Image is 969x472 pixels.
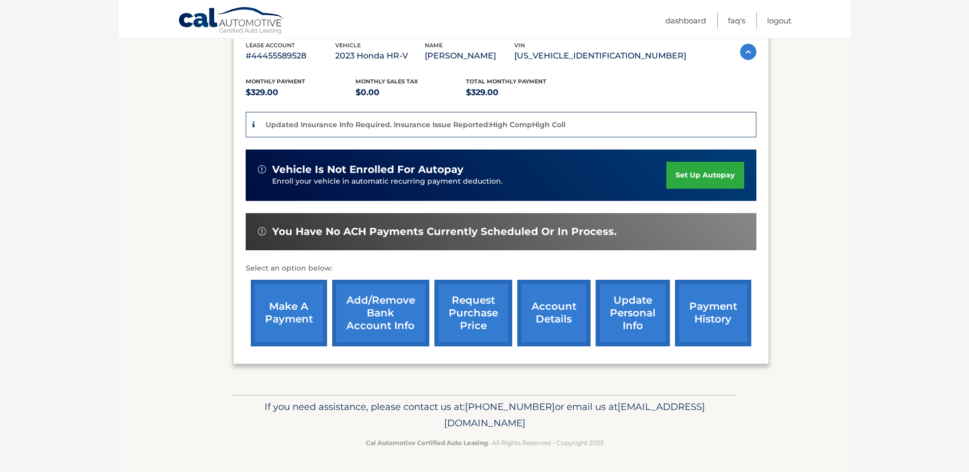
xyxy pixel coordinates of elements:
[425,49,514,63] p: [PERSON_NAME]
[666,162,744,189] a: set up autopay
[246,49,335,63] p: #44455589528
[272,176,667,187] p: Enroll your vehicle in automatic recurring payment deduction.
[178,7,285,36] a: Cal Automotive
[240,399,730,431] p: If you need assistance, please contact us at: or email us at
[728,12,745,29] a: FAQ's
[675,280,751,346] a: payment history
[246,42,295,49] span: lease account
[356,85,466,100] p: $0.00
[514,49,686,63] p: [US_VEHICLE_IDENTIFICATION_NUMBER]
[740,44,756,60] img: accordion-active.svg
[258,165,266,173] img: alert-white.svg
[425,42,443,49] span: name
[332,280,429,346] a: Add/Remove bank account info
[251,280,327,346] a: make a payment
[366,439,488,447] strong: Cal Automotive Certified Auto Leasing
[465,401,555,412] span: [PHONE_NUMBER]
[246,262,756,275] p: Select an option below:
[258,227,266,235] img: alert-white.svg
[434,280,512,346] a: request purchase price
[266,120,566,129] p: Updated Insurance Info Required. Insurance Issue Reported:High CompHigh Coll
[767,12,791,29] a: Logout
[466,85,576,100] p: $329.00
[356,78,418,85] span: Monthly sales Tax
[596,280,670,346] a: update personal info
[272,225,616,238] span: You have no ACH payments currently scheduled or in process.
[272,163,463,176] span: vehicle is not enrolled for autopay
[514,42,525,49] span: vin
[246,78,305,85] span: Monthly Payment
[335,49,425,63] p: 2023 Honda HR-V
[665,12,706,29] a: Dashboard
[246,85,356,100] p: $329.00
[335,42,361,49] span: vehicle
[466,78,546,85] span: Total Monthly Payment
[240,437,730,448] p: - All Rights Reserved - Copyright 2025
[517,280,591,346] a: account details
